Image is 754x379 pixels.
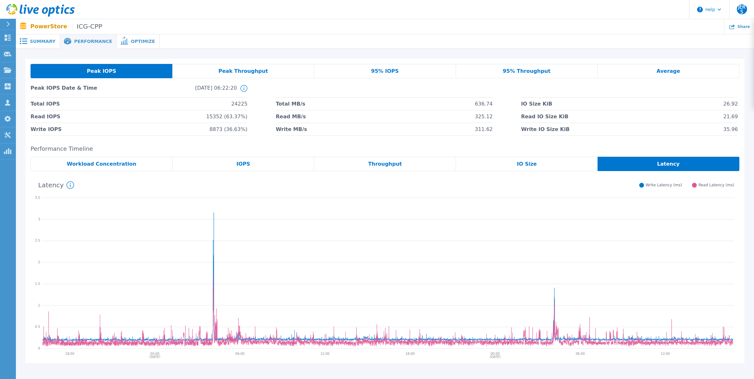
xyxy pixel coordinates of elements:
text: 1.5 [35,282,40,286]
text: 0.5 [35,325,40,329]
span: IO Size [517,162,537,167]
text: [DATE] [491,355,502,359]
span: Workload Concentration [67,162,136,167]
span: IOPS [237,162,250,167]
text: [DATE] [150,355,161,359]
span: Throughput [368,162,402,167]
text: 2.5 [35,239,40,243]
p: PowerStore [31,23,102,30]
text: 0 [38,347,40,350]
text: 2 [38,260,40,264]
span: 35.96 [723,123,738,135]
span: Performance [74,39,112,44]
span: 15352 (63.37%) [206,110,247,123]
span: 325.12 [475,110,493,123]
span: 95% IOPS [371,69,399,74]
span: Share [737,25,750,29]
text: 00:00 [491,352,501,355]
h2: Performance Timeline [31,146,739,152]
span: IO Size KiB [521,98,552,110]
span: Write IOPS [31,123,62,135]
span: Read Latency (ms) [698,183,734,188]
span: Peak Throughput [218,69,268,74]
span: [DATE] 06:22:20 [134,85,237,97]
text: 06:00 [236,352,245,355]
text: 06:00 [577,352,586,355]
text: 18:00 [406,352,415,355]
text: 00:00 [150,352,160,355]
h4: Latency [38,181,74,189]
span: Write MB/s [276,123,307,135]
span: Summary [30,39,55,44]
span: 636.74 [475,98,493,110]
span: 8873 (36.63%) [210,123,247,135]
span: Total IOPS [31,98,60,110]
text: 1 [38,304,40,307]
span: Read IOPS [31,110,60,123]
span: Write Latency (ms) [646,183,682,188]
span: ICG-CPP [72,23,102,30]
span: 311.62 [475,123,493,135]
text: 3 [38,217,40,221]
span: Read MB/s [276,110,306,123]
span: Write IO Size KiB [521,123,570,135]
span: Read IO Size KiB [521,110,568,123]
span: Latency [657,162,680,167]
span: Peak IOPS Date & Time [31,85,134,97]
text: 12:00 [662,352,671,355]
text: 18:00 [65,352,74,355]
span: 95% Throughput [503,69,550,74]
span: Average [657,69,680,74]
span: 24225 [231,98,247,110]
span: 26.92 [723,98,738,110]
span: 21.69 [723,110,738,123]
span: Total MB/s [276,98,305,110]
span: JERS [737,4,747,14]
span: Optimize [131,39,155,44]
text: 12:00 [321,352,330,355]
span: Peak IOPS [87,69,116,74]
text: 3.5 [35,196,40,199]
